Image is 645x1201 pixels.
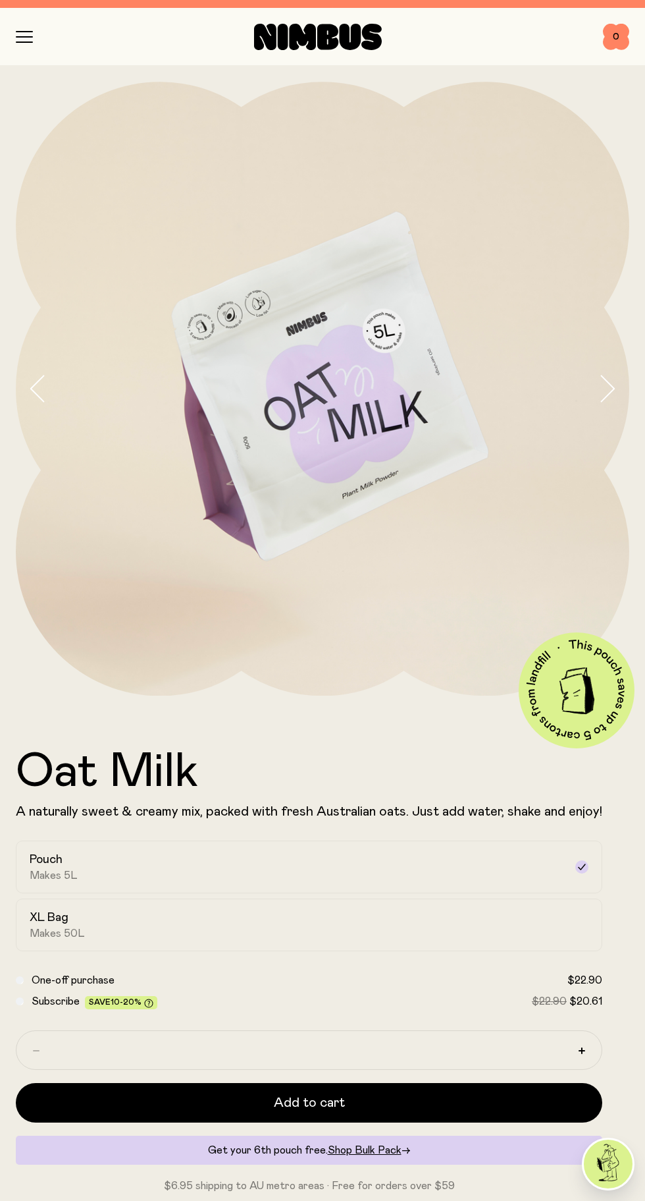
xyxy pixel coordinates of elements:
[16,1178,602,1194] p: $6.95 shipping to AU metro areas · Free for orders over $59
[328,1145,411,1156] a: Shop Bulk Pack→
[32,975,115,986] span: One-off purchase
[30,869,78,882] span: Makes 5L
[16,804,602,820] p: A naturally sweet & creamy mix, packed with fresh Australian oats. Just add water, shake and enjoy!
[111,998,142,1006] span: 10-20%
[274,1094,345,1112] span: Add to cart
[532,996,567,1007] span: $22.90
[32,996,80,1007] span: Subscribe
[30,910,68,926] h2: XL Bag
[567,975,602,986] span: $22.90
[16,5,629,21] div: Get 6 pouches for the price of 5 with our Bulk Pack ✨ Free Australian metro shipping for orders $59+
[584,1140,632,1188] img: agent
[89,998,153,1008] span: Save
[603,24,629,50] button: 0
[30,927,85,940] span: Makes 50L
[30,852,63,868] h2: Pouch
[16,1136,602,1165] div: Get your 6th pouch free.
[328,1145,401,1156] span: Shop Bulk Pack
[569,996,602,1007] span: $20.61
[16,1083,602,1123] button: Add to cart
[16,748,602,796] h1: Oat Milk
